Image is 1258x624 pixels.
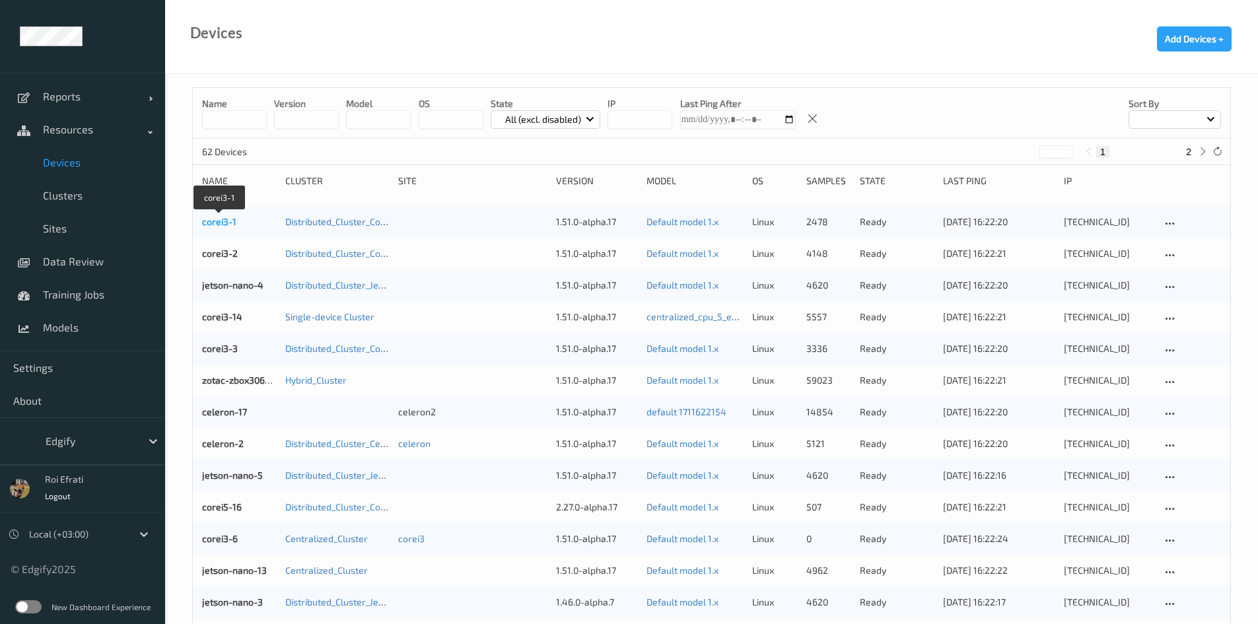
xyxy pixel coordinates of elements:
p: State [491,97,601,110]
p: Sort by [1129,97,1221,110]
p: ready [860,405,934,419]
a: Default model 1.x [646,565,718,576]
div: [TECHNICAL_ID] [1064,310,1153,324]
a: celeron-2 [202,438,244,449]
div: Devices [190,26,242,40]
p: linux [752,215,796,228]
a: corei5-16 [202,501,242,512]
div: 5557 [806,310,851,324]
p: linux [752,437,796,450]
p: linux [752,532,796,545]
div: 2.27.0-alpha.17 [556,501,637,514]
div: [DATE] 16:22:24 [943,532,1054,545]
p: linux [752,501,796,514]
div: [TECHNICAL_ID] [1064,342,1153,355]
a: corei3 [398,533,425,544]
a: Default model 1.x [646,596,718,607]
div: 3336 [806,342,851,355]
div: 1.51.0-alpha.17 [556,564,637,577]
div: [DATE] 16:22:20 [943,342,1054,355]
a: Centralized_Cluster [285,565,368,576]
a: Distributed_Cluster_JetsonNano [285,596,419,607]
a: Default model 1.x [646,374,718,386]
p: ready [860,342,934,355]
a: corei3-2 [202,248,238,259]
a: jetson-nano-13 [202,565,267,576]
a: Default model 1.x [646,533,718,544]
div: Cluster [285,174,389,188]
div: ip [1064,174,1153,188]
div: 4620 [806,279,851,292]
p: linux [752,374,796,387]
p: ready [860,437,934,450]
a: jetson-nano-4 [202,279,263,291]
div: Last Ping [943,174,1054,188]
p: 62 Devices [202,145,301,158]
div: 4620 [806,469,851,482]
p: ready [860,279,934,292]
div: [TECHNICAL_ID] [1064,501,1153,514]
a: centralized_cpu_5_epochs [DATE] 15:59 [DATE] 12:59 Auto Save [646,311,909,322]
p: ready [860,532,934,545]
p: ready [860,501,934,514]
p: IP [608,97,672,110]
a: default 1711622154 [646,406,726,417]
div: 4148 [806,247,851,260]
a: Default model 1.x [646,469,718,481]
a: jetson-nano-3 [202,596,263,607]
div: [DATE] 16:22:21 [943,247,1054,260]
div: celeron2 [398,405,546,419]
div: 4620 [806,596,851,609]
p: Last Ping After [680,97,796,110]
div: [DATE] 16:22:17 [943,596,1054,609]
a: jetson-nano-5 [202,469,263,481]
div: [TECHNICAL_ID] [1064,405,1153,419]
a: Distributed_Cluster_JetsonNano [285,469,419,481]
p: version [274,97,339,110]
p: linux [752,405,796,419]
a: celeron-17 [202,406,247,417]
div: [TECHNICAL_ID] [1064,437,1153,450]
p: linux [752,310,796,324]
a: corei3-14 [202,311,242,322]
div: 1.51.0-alpha.17 [556,437,637,450]
p: linux [752,564,796,577]
a: Default model 1.x [646,501,718,512]
p: ready [860,215,934,228]
div: OS [752,174,796,188]
a: Default model 1.x [646,216,718,227]
div: 1.51.0-alpha.17 [556,215,637,228]
a: Distributed_Cluster_Celeron [285,438,403,449]
div: [DATE] 16:22:21 [943,501,1054,514]
div: [TECHNICAL_ID] [1064,374,1153,387]
div: Name [202,174,276,188]
div: 4962 [806,564,851,577]
button: 1 [1096,146,1109,158]
div: State [860,174,934,188]
a: Distributed_Cluster_JetsonNano [285,279,419,291]
button: Add Devices + [1157,26,1232,52]
div: [TECHNICAL_ID] [1064,247,1153,260]
a: Default model 1.x [646,438,718,449]
div: 1.51.0-alpha.17 [556,532,637,545]
a: zotac-zbox3060-1 [202,374,278,386]
div: [TECHNICAL_ID] [1064,532,1153,545]
p: linux [752,342,796,355]
a: Centralized_Cluster [285,533,368,544]
div: [DATE] 16:22:22 [943,564,1054,577]
div: [TECHNICAL_ID] [1064,564,1153,577]
div: [DATE] 16:22:21 [943,310,1054,324]
p: ready [860,374,934,387]
div: [TECHNICAL_ID] [1064,596,1153,609]
div: 1.51.0-alpha.17 [556,342,637,355]
p: OS [419,97,483,110]
a: Distributed_Cluster_Corei3 [285,248,397,259]
p: ready [860,596,934,609]
a: corei3-3 [202,343,238,354]
div: 1.46.0-alpha.7 [556,596,637,609]
div: 1.51.0-alpha.17 [556,405,637,419]
a: Distributed_Cluster_Corei3 [285,343,397,354]
p: linux [752,469,796,482]
p: ready [860,247,934,260]
a: Distributed_Cluster_Corei5 [285,501,397,512]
